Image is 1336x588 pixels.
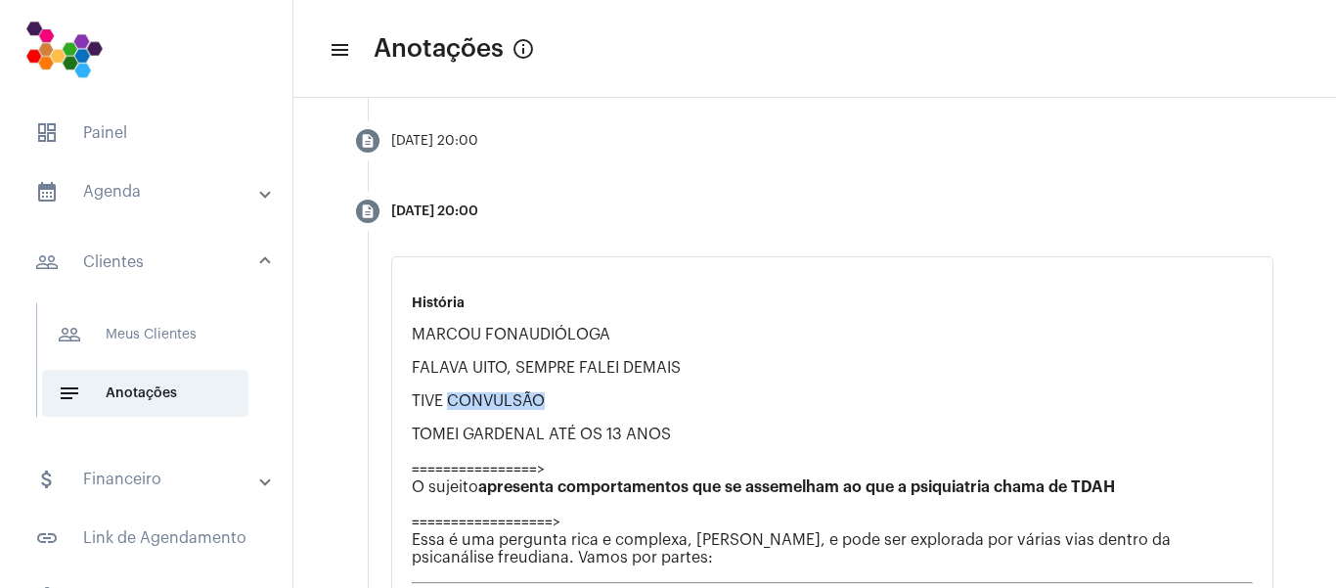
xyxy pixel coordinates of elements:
[412,295,1253,310] p: História
[58,382,81,405] mat-icon: sidenav icon
[35,180,59,204] mat-icon: sidenav icon
[58,323,81,346] mat-icon: sidenav icon
[329,38,348,62] mat-icon: sidenav icon
[12,231,292,294] mat-expansion-panel-header: sidenav iconClientes
[35,250,261,274] mat-panel-title: Clientes
[35,121,59,145] span: sidenav icon
[35,468,59,491] mat-icon: sidenav icon
[35,250,59,274] mat-icon: sidenav icon
[391,134,478,149] div: [DATE] 20:00
[35,180,261,204] mat-panel-title: Agenda
[16,10,112,88] img: 7bf4c2a9-cb5a-6366-d80e-59e5d4b2024a.png
[360,133,376,149] mat-icon: description
[35,526,59,550] mat-icon: sidenav icon
[12,456,292,503] mat-expansion-panel-header: sidenav iconFinanceiro
[20,515,273,562] span: Link de Agendamento
[478,479,1115,495] strong: apresenta comportamentos que se assemelham ao que a psiquiatria chama de TDAH
[42,311,248,358] span: Meus Clientes
[35,468,261,491] mat-panel-title: Financeiro
[412,326,1253,343] p: MARCOU FONAUDIÓLOGA
[512,37,535,61] mat-icon: info_outlined
[42,370,248,417] span: Anotações
[12,294,292,444] div: sidenav iconClientes
[412,392,1253,410] p: TIVE CONVULSÃO
[20,110,273,157] span: Painel
[12,168,292,215] mat-expansion-panel-header: sidenav iconAgenda
[374,33,504,65] span: Anotações
[391,204,478,219] div: [DATE] 20:00
[360,204,376,219] mat-icon: description
[412,359,1253,377] p: FALAVA UITO, SEMPRE FALEI DEMAIS
[412,426,1253,566] p: TOMEI GARDENAL ATÉ OS 13 ANOS ================> O sujeito ==================> Essa é uma pergunta...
